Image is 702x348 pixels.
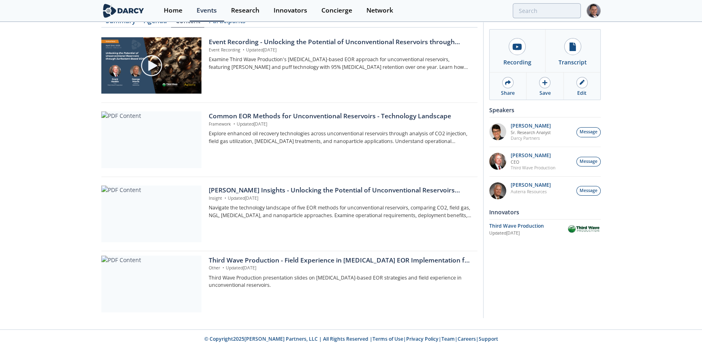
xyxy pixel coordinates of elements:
div: Events [197,7,217,14]
div: Recording [503,58,531,66]
a: Support [479,335,498,342]
p: Auterra Resources [511,189,551,194]
img: play-chapters-gray.svg [140,54,163,77]
button: Message [576,157,601,167]
span: Message [580,129,597,135]
a: Video Content Event Recording - Unlocking the Potential of Unconventional Reservoirs through [MED... [101,37,477,94]
a: Transcript [545,30,601,72]
span: • [223,195,228,201]
span: • [232,121,237,127]
div: Share [501,90,515,97]
a: Summary [101,18,139,28]
span: Message [580,158,597,165]
div: Network [366,7,393,14]
img: Video Content [101,37,201,94]
a: Third Wave Production Updated[DATE] Third Wave Production [489,222,601,237]
p: Insight Updated [DATE] [209,195,472,202]
span: Message [580,188,597,194]
p: © Copyright 2025 [PERSON_NAME] Partners, LLC | All Rights Reserved | | | | | [51,335,651,343]
div: Updated [DATE] [489,230,567,237]
div: Event Recording - Unlocking the Potential of Unconventional Reservoirs through [MEDICAL_DATA]-Bas... [209,37,472,47]
img: pfbUXw5ZTiaeWmDt62ge [489,123,506,140]
a: PDF Content Common EOR Methods for Unconventional Reservoirs - Technology Landscape Framework •Up... [101,111,477,168]
div: Innovators [274,7,307,14]
div: Innovators [489,205,601,219]
p: Third Wave Production presentation slides on [MEDICAL_DATA]-based EOR strategies and field experi... [209,274,472,289]
p: CEO [511,159,555,165]
p: Examine Third Wave Production's [MEDICAL_DATA]-based EOR approach for unconventional reservoirs, ... [209,56,472,71]
a: PDF Content Third Wave Production - Field Experience in [MEDICAL_DATA] EOR Implementation for Unc... [101,256,477,312]
p: [PERSON_NAME] [511,153,555,158]
div: Transcript [559,58,587,66]
span: • [221,265,226,271]
a: Careers [458,335,476,342]
div: [PERSON_NAME] Insights - Unlocking the Potential of Unconventional Reservoirs through [MEDICAL_DA... [209,186,472,195]
button: Message [576,127,601,137]
a: Recording [490,30,545,72]
span: • [242,47,246,53]
div: Edit [577,90,586,97]
p: Event Recording Updated [DATE] [209,47,472,53]
div: Third Wave Production - Field Experience in [MEDICAL_DATA] EOR Implementation for Unconventionals [209,256,472,265]
p: [PERSON_NAME] [511,123,551,129]
div: Home [164,7,182,14]
a: Content [171,18,204,28]
img: logo-wide.svg [101,4,146,18]
button: Message [576,186,601,196]
a: Terms of Use [372,335,403,342]
p: Explore enhanced oil recovery technologies across unconventional reservoirs through analysis of C... [209,130,472,145]
p: Framework Updated [DATE] [209,121,472,128]
div: Speakers [489,103,601,117]
div: Third Wave Production [489,222,567,230]
p: Other Updated [DATE] [209,265,472,271]
img: Profile [586,4,601,18]
div: Save [539,90,550,97]
p: Third Wave Production [511,165,555,171]
p: Darcy Partners [511,135,551,141]
div: Concierge [321,7,352,14]
a: Privacy Policy [406,335,439,342]
img: e9074cab-e2c1-4362-934b-f2572e4ea704 [489,182,506,199]
p: Navigate the technology landscape of five EOR methods for unconventional reservoirs, comparing CO... [209,204,472,219]
img: Third Wave Production [567,224,601,235]
p: [PERSON_NAME] [511,182,551,188]
a: Agenda [139,18,171,28]
div: Research [231,7,259,14]
div: Common EOR Methods for Unconventional Reservoirs - Technology Landscape [209,111,472,121]
img: f31228f9-d50d-48fd-a1a2-56f3da91aa48 [489,153,506,170]
a: PDF Content [PERSON_NAME] Insights - Unlocking the Potential of Unconventional Reservoirs through... [101,186,477,242]
a: Edit [564,73,600,100]
a: Participants [204,18,250,28]
input: Advanced Search [513,3,581,18]
p: Sr. Research Analyst [511,130,551,135]
a: Team [441,335,455,342]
